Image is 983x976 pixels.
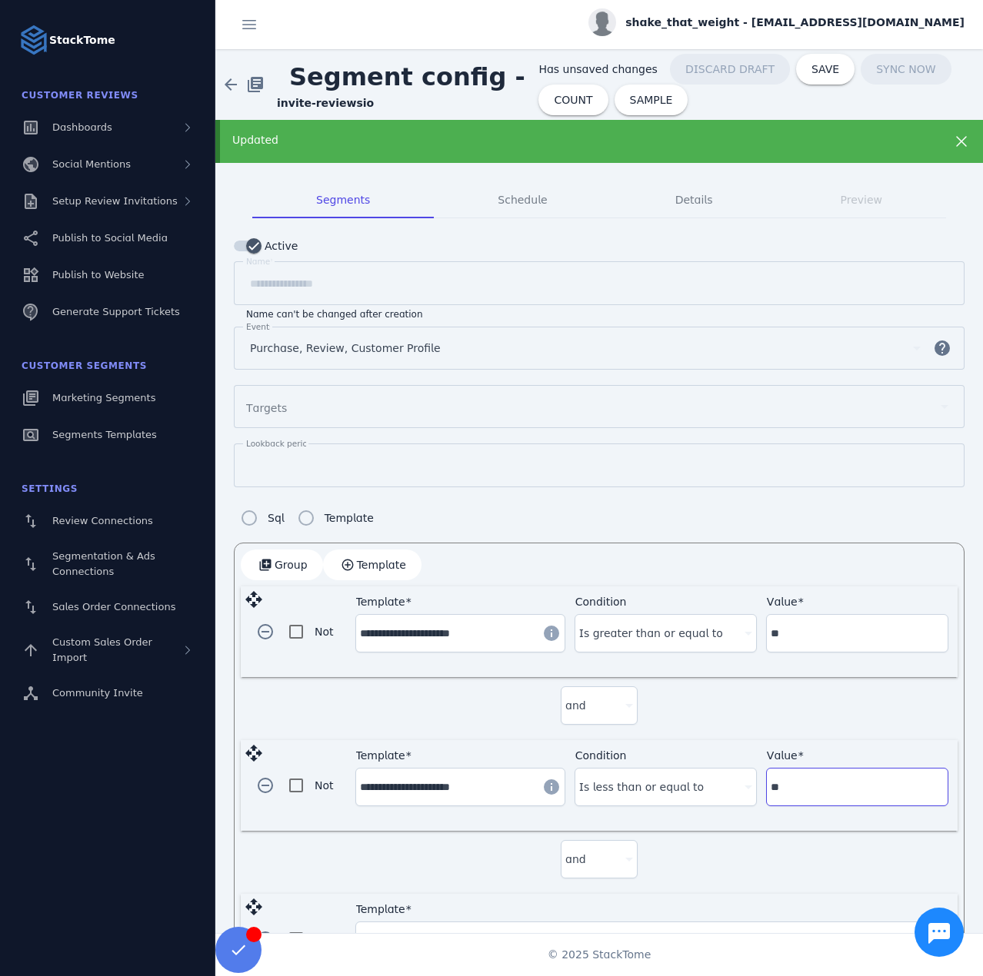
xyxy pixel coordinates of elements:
[241,549,323,580] button: Group
[234,261,965,320] mat-form-field: Segment name
[630,95,673,105] span: SAMPLE
[52,269,144,281] span: Publish to Website
[323,549,422,580] button: Template
[52,121,112,133] span: Dashboards
[9,676,206,710] a: Community Invite
[9,295,206,329] a: Generate Support Tickets
[246,257,270,266] mat-label: Name
[234,327,965,385] mat-form-field: Segment events
[234,503,374,533] mat-radio-group: Segment config type
[52,601,175,612] span: Sales Order Connections
[542,624,561,642] mat-icon: info
[9,541,206,587] a: Segmentation & Ads Connections
[18,25,49,55] img: Logo image
[22,90,138,101] span: Customer Reviews
[579,624,723,642] span: Is greater than or equal to
[52,392,155,403] span: Marketing Segments
[52,232,168,244] span: Publish to Social Media
[565,850,586,868] span: and
[356,596,405,608] mat-label: Template
[312,622,334,641] label: Not
[767,749,798,762] mat-label: Value
[262,237,298,255] label: Active
[52,195,178,207] span: Setup Review Invitations
[767,596,798,608] mat-label: Value
[796,54,855,85] button: SAVE
[234,385,965,443] mat-form-field: Segment targets
[322,509,374,527] label: Template
[811,64,839,75] span: SAVE
[675,194,713,205] span: Details
[275,559,308,570] span: Group
[246,439,313,448] mat-label: Lookback period
[360,931,916,950] input: Template
[9,221,206,255] a: Publish to Social Media
[498,194,547,205] span: Schedule
[9,258,206,292] a: Publish to Website
[357,559,406,570] span: Template
[22,360,147,371] span: Customer Segments
[246,402,287,414] mat-label: Targets
[250,339,441,357] span: Purchase, Review, Customer Profile
[538,85,608,115] button: COUNT
[246,322,274,331] mat-label: Events
[312,776,334,795] label: Not
[575,749,627,762] mat-label: Condition
[554,95,592,105] span: COUNT
[565,696,586,715] span: and
[360,778,533,796] input: Template
[246,305,423,320] mat-hint: Name can't be changed after creation
[316,194,370,205] span: Segments
[52,429,157,440] span: Segments Templates
[9,381,206,415] a: Marketing Segments
[22,483,78,494] span: Settings
[575,596,627,608] mat-label: Condition
[588,8,616,36] img: profile.jpg
[9,504,206,538] a: Review Connections
[579,778,705,796] span: Is less than or equal to
[246,75,265,94] mat-icon: library_books
[588,8,965,36] button: shake_that_weight - [EMAIL_ADDRESS][DOMAIN_NAME]
[356,903,405,915] mat-label: Template
[52,515,153,526] span: Review Connections
[356,749,405,762] mat-label: Template
[232,132,897,148] div: Updated
[538,61,657,78] span: Has unsaved changes
[52,636,152,663] span: Custom Sales Order Import
[265,509,285,527] label: Sql
[9,590,206,624] a: Sales Order Connections
[52,687,143,699] span: Community Invite
[277,50,538,104] span: Segment config -
[52,306,180,317] span: Generate Support Tickets
[625,15,965,31] span: shake_that_weight - [EMAIL_ADDRESS][DOMAIN_NAME]
[542,778,561,796] mat-icon: info
[52,158,131,170] span: Social Mentions
[360,624,533,642] input: Template
[49,32,115,48] strong: StackTome
[615,85,688,115] button: SAMPLE
[9,418,206,452] a: Segments Templates
[924,339,961,357] mat-icon: help
[277,97,374,109] strong: invite-reviewsio
[548,947,651,963] span: © 2025 StackTome
[312,930,334,948] label: Not
[52,550,155,577] span: Segmentation & Ads Connections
